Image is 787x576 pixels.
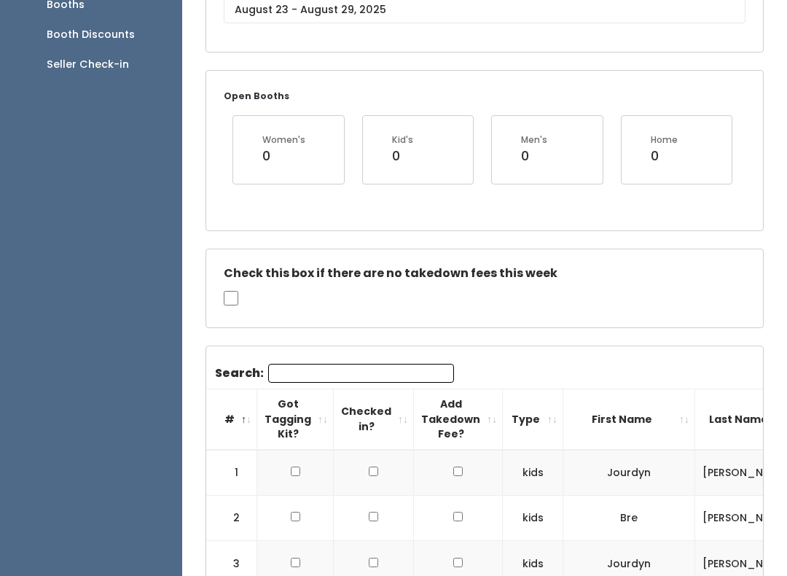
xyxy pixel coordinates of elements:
[521,147,547,166] div: 0
[651,147,678,166] div: 0
[206,497,257,542] td: 2
[392,134,413,147] div: Kid's
[206,390,257,451] th: #: activate to sort column descending
[224,268,745,281] h5: Check this box if there are no takedown fees this week
[563,451,695,497] td: Jourdyn
[521,134,547,147] div: Men's
[651,134,678,147] div: Home
[392,147,413,166] div: 0
[224,90,289,103] small: Open Booths
[215,365,454,384] label: Search:
[563,390,695,451] th: First Name: activate to sort column ascending
[503,390,563,451] th: Type: activate to sort column ascending
[414,390,503,451] th: Add Takedown Fee?: activate to sort column ascending
[47,58,129,73] div: Seller Check-in
[262,134,305,147] div: Women's
[257,390,334,451] th: Got Tagging Kit?: activate to sort column ascending
[268,365,454,384] input: Search:
[503,451,563,497] td: kids
[262,147,305,166] div: 0
[503,497,563,542] td: kids
[334,390,414,451] th: Checked in?: activate to sort column ascending
[563,497,695,542] td: Bre
[47,28,135,43] div: Booth Discounts
[206,451,257,497] td: 1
